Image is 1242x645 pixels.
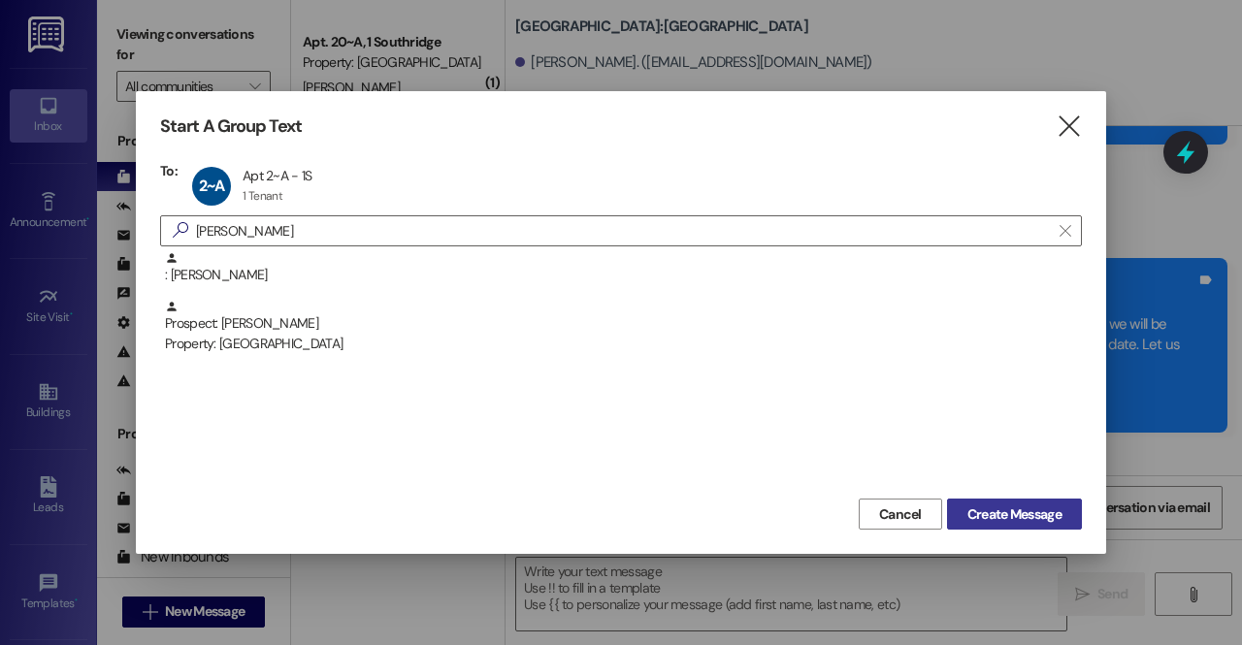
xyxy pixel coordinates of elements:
i:  [1060,223,1070,239]
span: Cancel [879,504,922,525]
div: Property: [GEOGRAPHIC_DATA] [165,334,1082,354]
span: 2~A [199,176,225,196]
div: Prospect: [PERSON_NAME] [165,300,1082,355]
button: Create Message [947,499,1082,530]
button: Cancel [859,499,942,530]
i:  [1056,116,1082,137]
div: : [PERSON_NAME] [160,251,1082,300]
div: Prospect: [PERSON_NAME]Property: [GEOGRAPHIC_DATA] [160,300,1082,348]
i:  [165,220,196,241]
h3: Start A Group Text [160,115,302,138]
h3: To: [160,162,178,179]
div: : [PERSON_NAME] [165,251,1082,285]
button: Clear text [1050,216,1081,245]
div: 1 Tenant [243,188,282,204]
span: Create Message [967,504,1062,525]
input: Search for any contact or apartment [196,217,1050,244]
div: Apt 2~A - 1S [243,167,312,184]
